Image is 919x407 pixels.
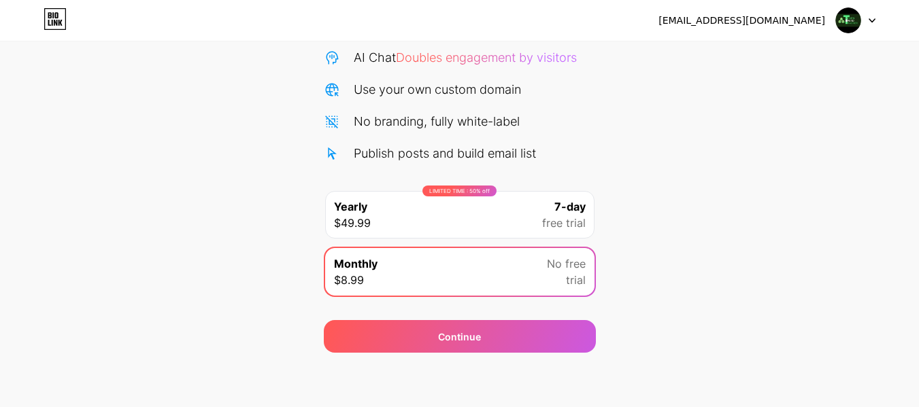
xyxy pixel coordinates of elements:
[354,80,521,99] div: Use your own custom domain
[354,48,577,67] div: AI Chat
[396,50,577,65] span: Doubles engagement by visitors
[422,185,497,196] div: LIMITED TIME : 50% off
[354,112,520,130] div: No branding, fully white-label
[354,144,536,162] div: Publish posts and build email list
[547,255,586,272] span: No free
[334,215,371,231] span: $49.99
[835,7,861,33] img: tokentrendtracker
[334,198,367,215] span: Yearly
[438,330,481,344] div: Continue
[658,14,825,28] div: [EMAIL_ADDRESS][DOMAIN_NAME]
[554,198,586,215] span: 7-day
[334,272,364,288] span: $8.99
[566,272,586,288] span: trial
[542,215,586,231] span: free trial
[334,255,378,272] span: Monthly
